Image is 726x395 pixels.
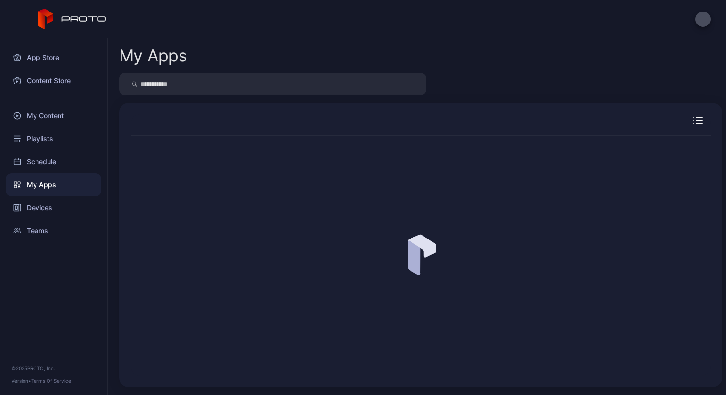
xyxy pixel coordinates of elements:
[6,104,101,127] a: My Content
[6,196,101,219] a: Devices
[6,69,101,92] a: Content Store
[6,127,101,150] a: Playlists
[31,378,71,383] a: Terms Of Service
[6,150,101,173] a: Schedule
[119,48,187,64] div: My Apps
[6,173,101,196] a: My Apps
[12,378,31,383] span: Version •
[6,46,101,69] a: App Store
[6,219,101,242] a: Teams
[12,364,96,372] div: © 2025 PROTO, Inc.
